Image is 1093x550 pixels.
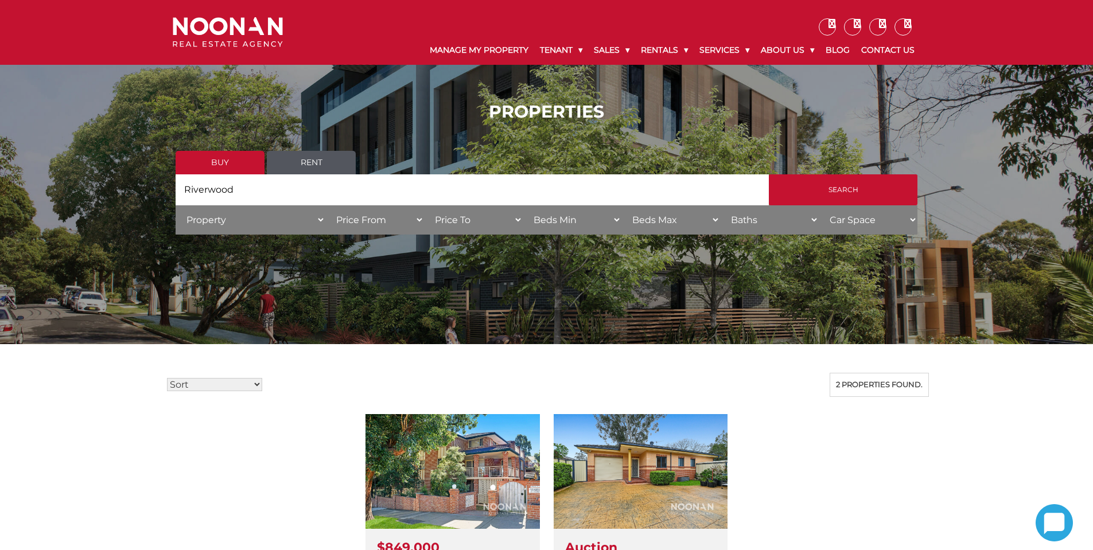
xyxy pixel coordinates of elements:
[694,36,755,65] a: Services
[167,378,262,391] select: Sort Listings
[635,36,694,65] a: Rentals
[176,174,769,205] input: Search by suburb, postcode or area
[176,151,265,174] a: Buy
[755,36,820,65] a: About Us
[534,36,588,65] a: Tenant
[424,36,534,65] a: Manage My Property
[173,17,283,48] img: Noonan Real Estate Agency
[855,36,920,65] a: Contact Us
[769,174,917,205] input: Search
[588,36,635,65] a: Sales
[830,373,929,397] div: 2 properties found.
[267,151,356,174] a: Rent
[820,36,855,65] a: Blog
[176,102,917,122] h1: PROPERTIES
